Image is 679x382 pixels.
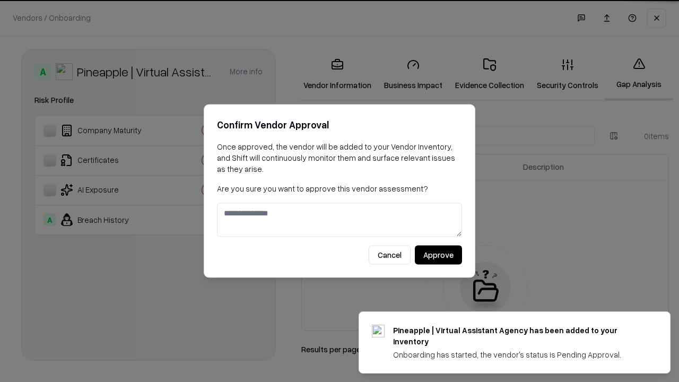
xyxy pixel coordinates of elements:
button: Cancel [369,246,411,265]
div: Onboarding has started, the vendor's status is Pending Approval. [393,349,645,360]
div: Pineapple | Virtual Assistant Agency has been added to your inventory [393,325,645,347]
img: trypineapple.com [372,325,385,337]
button: Approve [415,246,462,265]
p: Are you sure you want to approve this vendor assessment? [217,183,462,194]
h2: Confirm Vendor Approval [217,117,462,133]
p: Once approved, the vendor will be added to your Vendor Inventory, and Shift will continuously mon... [217,141,462,175]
